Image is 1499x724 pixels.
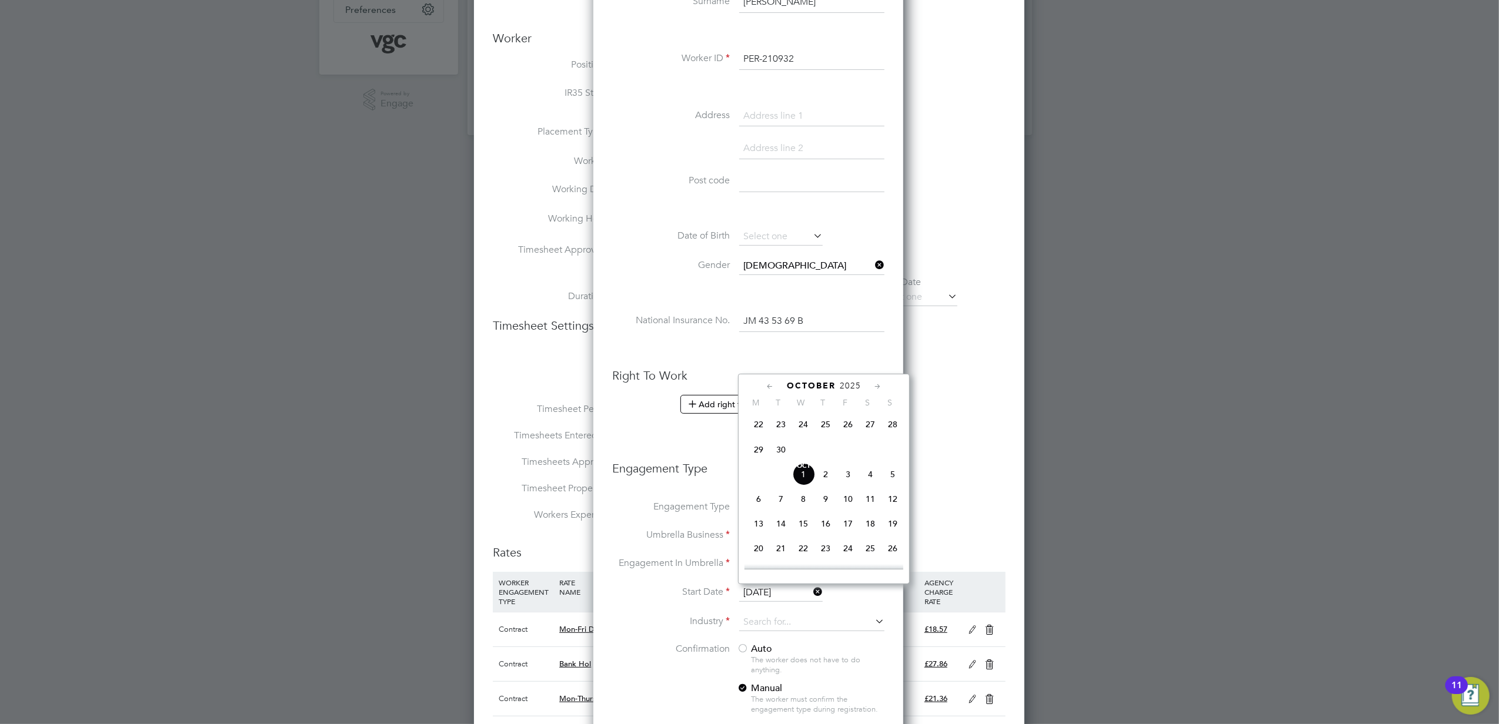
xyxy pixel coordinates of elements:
[882,463,904,485] span: 5
[874,289,957,306] input: Select one
[612,449,884,476] h3: Engagement Type
[493,545,1006,560] h3: Rates
[879,397,901,408] span: S
[739,614,884,631] input: Search for...
[493,482,610,495] label: Timesheet Properties
[856,397,879,408] span: S
[612,586,730,598] label: Start Date
[493,31,1006,46] h3: Worker
[739,228,823,246] input: Select one
[612,314,730,327] label: National Insurance No.
[859,463,882,485] span: 4
[859,413,882,435] span: 27
[792,537,814,559] span: 22
[739,138,884,159] input: Address line 2
[612,175,730,187] label: Post code
[493,430,610,442] label: Timesheets Entered By
[814,537,837,559] span: 23
[767,397,789,408] span: T
[745,397,767,408] span: M
[493,403,610,415] label: Timesheet Period
[493,126,610,138] label: Placement Type
[496,612,556,646] div: Contract
[924,693,947,703] span: £21.36
[680,395,816,414] button: Add right to work document
[493,155,610,167] label: Worker
[612,109,730,122] label: Address
[556,572,617,602] div: RATE NAME
[496,682,556,716] div: Contract
[924,659,947,669] span: £27.86
[751,655,884,675] div: The worker does not have to do anything.
[859,488,882,510] span: 11
[612,368,884,383] h3: Right To Work
[812,397,834,408] span: T
[747,438,770,461] span: 29
[612,529,730,541] label: Umbrella Business
[493,318,1006,333] h3: Timesheet Settings
[837,512,859,535] span: 17
[493,244,610,256] label: Timesheet Approver
[814,512,837,535] span: 16
[859,537,882,559] span: 25
[493,59,610,71] label: Position
[874,276,957,289] div: Finish Date
[1452,677,1490,715] button: Open Resource Center, 11 new notifications
[612,557,730,569] label: Engagement In Umbrella
[922,572,962,612] div: AGENCY CHARGE RATE
[814,562,837,585] span: 30
[859,512,882,535] span: 18
[739,106,884,127] input: Address line 1
[834,397,856,408] span: F
[559,693,612,703] span: Mon-Thurs N…
[493,87,610,99] label: IR35 Status
[493,183,610,196] label: Working Days
[770,537,792,559] span: 21
[493,213,610,225] label: Working Hours
[737,643,772,655] span: Auto
[747,488,770,510] span: 6
[496,647,556,681] div: Contract
[612,501,730,513] label: Engagement Type
[814,488,837,510] span: 9
[837,413,859,435] span: 26
[882,488,904,510] span: 12
[924,624,947,634] span: £18.57
[882,537,904,559] span: 26
[814,463,837,485] span: 2
[770,488,792,510] span: 7
[792,463,814,469] span: Oct
[837,537,859,559] span: 24
[882,413,904,435] span: 28
[612,643,730,655] label: Confirmation
[612,259,730,271] label: Gender
[747,413,770,435] span: 22
[739,257,884,275] input: Select one
[792,562,814,585] span: 29
[559,624,606,634] span: Mon-Fri Days
[792,488,814,510] span: 8
[493,456,610,468] label: Timesheets Approval
[770,512,792,535] span: 14
[840,381,861,391] span: 2025
[792,463,814,485] span: 1
[747,512,770,535] span: 13
[747,537,770,559] span: 20
[612,615,730,628] label: Industry
[837,463,859,485] span: 3
[1451,685,1462,700] div: 11
[837,488,859,510] span: 10
[882,512,904,535] span: 19
[814,413,837,435] span: 25
[737,682,782,694] span: Manual
[751,695,884,715] div: The worker must confirm the engagement type during registration.
[493,509,610,521] label: Workers Expenses
[612,230,730,242] label: Date of Birth
[559,659,591,669] span: Bank Hol
[770,413,792,435] span: 23
[770,562,792,585] span: 28
[739,584,823,602] input: Select one
[837,562,859,585] span: 31
[789,397,812,408] span: W
[770,438,792,461] span: 30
